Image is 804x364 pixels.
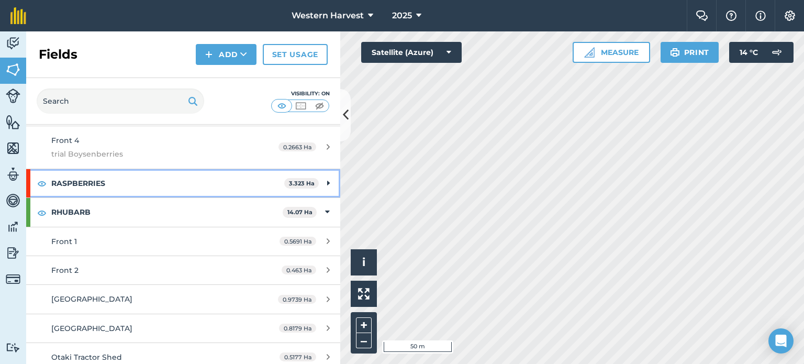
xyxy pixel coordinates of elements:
[6,114,20,130] img: svg+xml;base64,PHN2ZyB4bWxucz0iaHR0cDovL3d3dy53My5vcmcvMjAwMC9zdmciIHdpZHRoPSI1NiIgaGVpZ2h0PSI2MC...
[51,148,248,160] span: trial Boysenberries
[263,44,328,65] a: Set usage
[39,46,77,63] h2: Fields
[725,10,738,21] img: A question mark icon
[351,249,377,275] button: i
[282,266,316,274] span: 0.463 Ha
[51,352,122,362] span: Otaki Tractor Shed
[6,167,20,182] img: svg+xml;base64,PD94bWwgdmVyc2lvbj0iMS4wIiBlbmNvZGluZz0idXRmLTgiPz4KPCEtLSBHZW5lcmF0b3I6IEFkb2JlIE...
[392,9,412,22] span: 2025
[6,219,20,235] img: svg+xml;base64,PD94bWwgdmVyc2lvbj0iMS4wIiBlbmNvZGluZz0idXRmLTgiPz4KPCEtLSBHZW5lcmF0b3I6IEFkb2JlIE...
[6,36,20,51] img: svg+xml;base64,PD94bWwgdmVyc2lvbj0iMS4wIiBlbmNvZGluZz0idXRmLTgiPz4KPCEtLSBHZW5lcmF0b3I6IEFkb2JlIE...
[278,142,316,151] span: 0.2663 Ha
[37,177,47,190] img: svg+xml;base64,PHN2ZyB4bWxucz0iaHR0cDovL3d3dy53My5vcmcvMjAwMC9zdmciIHdpZHRoPSIxOCIgaGVpZ2h0PSIyNC...
[280,352,316,361] span: 0.5177 Ha
[51,237,77,246] span: Front 1
[755,9,766,22] img: svg+xml;base64,PHN2ZyB4bWxucz0iaHR0cDovL3d3dy53My5vcmcvMjAwMC9zdmciIHdpZHRoPSIxNyIgaGVpZ2h0PSIxNy...
[573,42,650,63] button: Measure
[26,314,340,343] a: [GEOGRAPHIC_DATA]0.8179 Ha
[26,227,340,256] a: Front 10.5691 Ha
[6,193,20,208] img: svg+xml;base64,PD94bWwgdmVyc2lvbj0iMS4wIiBlbmNvZGluZz0idXRmLTgiPz4KPCEtLSBHZW5lcmF0b3I6IEFkb2JlIE...
[275,101,288,111] img: svg+xml;base64,PHN2ZyB4bWxucz0iaHR0cDovL3d3dy53My5vcmcvMjAwMC9zdmciIHdpZHRoPSI1MCIgaGVpZ2h0PSI0MC...
[670,46,680,59] img: svg+xml;base64,PHN2ZyB4bWxucz0iaHR0cDovL3d3dy53My5vcmcvMjAwMC9zdmciIHdpZHRoPSIxOSIgaGVpZ2h0PSIyNC...
[51,294,132,304] span: [GEOGRAPHIC_DATA]
[196,44,256,65] button: Add
[313,101,326,111] img: svg+xml;base64,PHN2ZyB4bWxucz0iaHR0cDovL3d3dy53My5vcmcvMjAwMC9zdmciIHdpZHRoPSI1MCIgaGVpZ2h0PSI0MC...
[729,42,794,63] button: 14 °C
[51,198,283,226] strong: RHUBARB
[51,266,79,275] span: Front 2
[279,324,316,333] span: 0.8179 Ha
[740,42,758,63] span: 14 ° C
[6,89,20,103] img: svg+xml;base64,PD94bWwgdmVyc2lvbj0iMS4wIiBlbmNvZGluZz0idXRmLTgiPz4KPCEtLSBHZW5lcmF0b3I6IEFkb2JlIE...
[26,198,340,226] div: RHUBARB14.07 Ha
[358,288,370,300] img: Four arrows, one pointing top left, one top right, one bottom right and the last bottom left
[361,42,462,63] button: Satellite (Azure)
[6,272,20,286] img: svg+xml;base64,PD94bWwgdmVyc2lvbj0iMS4wIiBlbmNvZGluZz0idXRmLTgiPz4KPCEtLSBHZW5lcmF0b3I6IEFkb2JlIE...
[10,7,26,24] img: fieldmargin Logo
[287,208,312,216] strong: 14.07 Ha
[37,206,47,219] img: svg+xml;base64,PHN2ZyB4bWxucz0iaHR0cDovL3d3dy53My5vcmcvMjAwMC9zdmciIHdpZHRoPSIxOCIgaGVpZ2h0PSIyNC...
[768,328,794,354] div: Open Intercom Messenger
[205,48,213,61] img: svg+xml;base64,PHN2ZyB4bWxucz0iaHR0cDovL3d3dy53My5vcmcvMjAwMC9zdmciIHdpZHRoPSIxNCIgaGVpZ2h0PSIyNC...
[6,62,20,78] img: svg+xml;base64,PHN2ZyB4bWxucz0iaHR0cDovL3d3dy53My5vcmcvMjAwMC9zdmciIHdpZHRoPSI1NiIgaGVpZ2h0PSI2MC...
[289,180,315,187] strong: 3.323 Ha
[362,256,365,269] span: i
[584,47,595,58] img: Ruler icon
[26,285,340,313] a: [GEOGRAPHIC_DATA]0.9739 Ha
[26,256,340,284] a: Front 20.463 Ha
[294,101,307,111] img: svg+xml;base64,PHN2ZyB4bWxucz0iaHR0cDovL3d3dy53My5vcmcvMjAwMC9zdmciIHdpZHRoPSI1MCIgaGVpZ2h0PSI0MC...
[280,237,316,246] span: 0.5691 Ha
[6,343,20,352] img: svg+xml;base64,PD94bWwgdmVyc2lvbj0iMS4wIiBlbmNvZGluZz0idXRmLTgiPz4KPCEtLSBHZW5lcmF0b3I6IEFkb2JlIE...
[6,245,20,261] img: svg+xml;base64,PD94bWwgdmVyc2lvbj0iMS4wIiBlbmNvZGluZz0idXRmLTgiPz4KPCEtLSBHZW5lcmF0b3I6IEFkb2JlIE...
[356,317,372,333] button: +
[51,324,132,333] span: [GEOGRAPHIC_DATA]
[766,42,787,63] img: svg+xml;base64,PD94bWwgdmVyc2lvbj0iMS4wIiBlbmNvZGluZz0idXRmLTgiPz4KPCEtLSBHZW5lcmF0b3I6IEFkb2JlIE...
[278,295,316,304] span: 0.9739 Ha
[661,42,719,63] button: Print
[6,140,20,156] img: svg+xml;base64,PHN2ZyB4bWxucz0iaHR0cDovL3d3dy53My5vcmcvMjAwMC9zdmciIHdpZHRoPSI1NiIgaGVpZ2h0PSI2MC...
[784,10,796,21] img: A cog icon
[696,10,708,21] img: Two speech bubbles overlapping with the left bubble in the forefront
[51,136,79,145] span: Front 4
[292,9,364,22] span: Western Harvest
[26,126,340,169] a: Front 4trial Boysenberries0.2663 Ha
[356,333,372,348] button: –
[271,90,330,98] div: Visibility: On
[51,169,284,197] strong: RASPBERRIES
[188,95,198,107] img: svg+xml;base64,PHN2ZyB4bWxucz0iaHR0cDovL3d3dy53My5vcmcvMjAwMC9zdmciIHdpZHRoPSIxOSIgaGVpZ2h0PSIyNC...
[37,89,204,114] input: Search
[26,169,340,197] div: RASPBERRIES3.323 Ha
